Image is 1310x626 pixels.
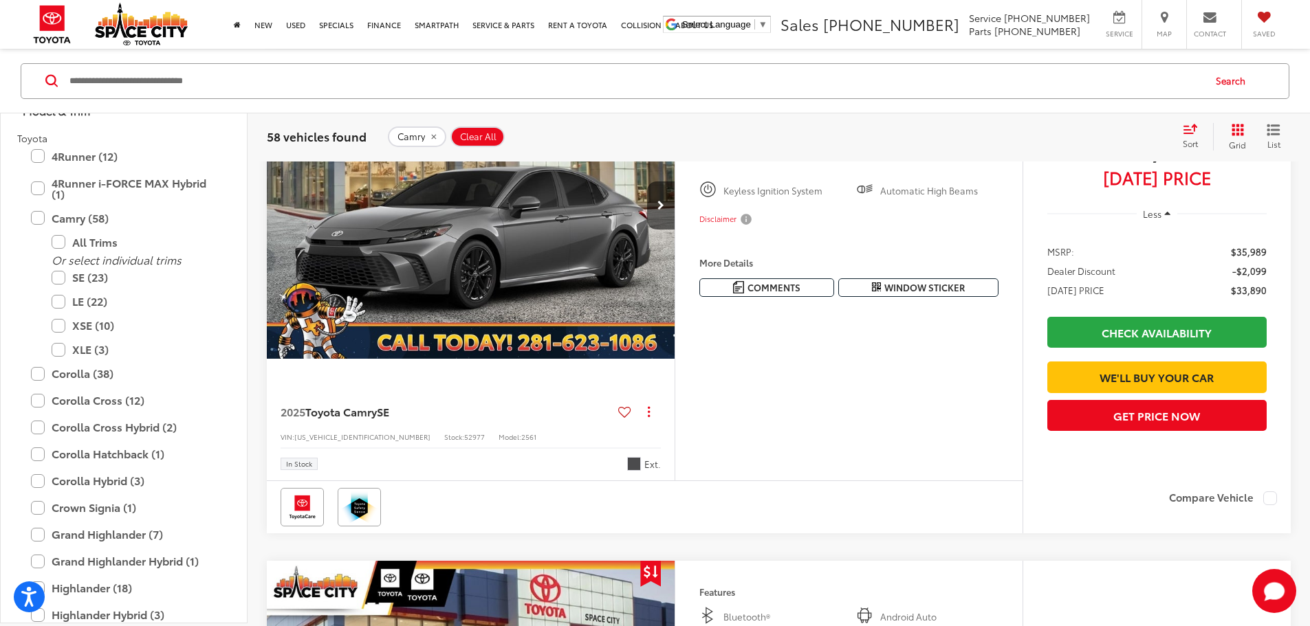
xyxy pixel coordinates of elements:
span: Parts [969,24,992,38]
a: Check Availability [1047,317,1267,348]
span: 2025 [281,403,305,419]
button: List View [1256,122,1291,150]
label: Camry (58) [31,205,217,230]
span: Disclaimer [699,214,736,225]
button: Grid View [1213,122,1256,150]
div: Model & Trim [23,103,90,116]
h4: Features [699,587,998,596]
label: Corolla (38) [31,361,217,385]
label: Compare Vehicle [1169,491,1277,505]
img: 2025 Toyota Camry SE [266,52,676,359]
span: [DATE] PRICE [1047,283,1104,297]
span: [DATE] Price [1047,170,1267,184]
button: Actions [637,400,661,424]
label: All Trims [52,230,217,254]
span: Service [969,11,1001,25]
label: SE (23) [52,265,217,289]
label: Grand Highlander Hybrid (1) [31,549,217,573]
span: Dealer Discount [1047,264,1115,278]
img: Toyota Safety Sense [340,491,378,524]
span: List [1267,137,1280,149]
button: Toggle Chat Window [1252,569,1296,613]
span: [US_VEHICLE_IDENTIFICATION_NUMBER] [294,432,430,442]
label: 4Runner (12) [31,144,217,168]
label: LE (22) [52,289,217,313]
i: Window Sticker [872,282,881,293]
h4: More Details [699,258,998,267]
label: Corolla Cross Hybrid (2) [31,415,217,439]
span: $33,890 [1047,129,1267,164]
span: ​ [754,19,755,30]
span: Android Auto [880,610,998,624]
span: Grid [1229,138,1246,150]
label: Corolla Hybrid (3) [31,469,217,493]
span: Contact [1194,29,1226,38]
span: In Stock [286,460,312,467]
button: Next image [647,181,675,230]
span: Sales [780,13,819,35]
span: $35,989 [1231,245,1267,258]
label: Corolla Hatchback (1) [31,442,217,466]
svg: Start Chat [1252,569,1296,613]
span: Get Price Drop Alert [640,561,661,587]
div: 2025 Toyota Camry SE 0 [266,52,676,359]
span: Comments [747,281,800,294]
span: [PHONE_NUMBER] [994,24,1080,38]
span: Keyless Ignition System [723,184,842,198]
label: Crown Signia (1) [31,495,217,519]
span: Map [1149,29,1179,38]
span: Toyota [17,131,47,144]
label: XLE (3) [52,337,217,361]
input: Search by Make, Model, or Keyword [68,64,1203,97]
label: 4Runner i-FORCE MAX Hybrid (1) [31,170,217,205]
label: XSE (10) [52,313,217,337]
button: Disclaimer [699,205,754,234]
span: Sort [1183,137,1198,149]
span: Model: [499,432,521,442]
label: Grand Highlander (7) [31,522,217,546]
label: Corolla Cross (12) [31,388,217,412]
span: [PHONE_NUMBER] [1004,11,1090,25]
span: Automatic High Beams [880,184,998,198]
button: Get Price Now [1047,400,1267,431]
img: Comments [733,281,744,293]
span: Select Language [682,19,751,30]
span: Clear All [460,131,496,142]
span: Stock: [444,432,464,442]
span: Window Sticker [884,281,965,294]
span: dropdown dots [648,406,650,417]
button: remove Camry [388,126,446,146]
span: Saved [1249,29,1279,38]
span: Service [1104,29,1135,38]
span: ▼ [758,19,767,30]
img: Toyota Care [283,491,321,524]
img: Space City Toyota [95,3,188,45]
span: SE [377,403,389,419]
button: Select sort value [1176,122,1213,150]
i: Or select individual trims [52,251,182,267]
span: Bluetooth® [723,610,842,624]
button: Window Sticker [838,278,998,297]
button: Less [1137,201,1178,226]
span: Ext. [644,458,661,471]
span: Heavy Metal [627,457,641,471]
a: Select Language​ [682,19,767,30]
a: 2025Toyota CamrySE [281,404,613,419]
span: Less [1143,208,1161,220]
span: Camry [397,131,425,142]
label: Highlander (18) [31,576,217,600]
span: 52977 [464,432,485,442]
span: VIN: [281,432,294,442]
button: Comments [699,278,834,297]
span: 2561 [521,432,536,442]
a: 2025 Toyota Camry SE2025 Toyota Camry SE2025 Toyota Camry SE2025 Toyota Camry SE [266,52,676,359]
button: Search [1203,63,1265,98]
span: -$2,099 [1232,264,1267,278]
span: $33,890 [1231,283,1267,297]
span: [PHONE_NUMBER] [823,13,959,35]
span: Toyota Camry [305,403,377,419]
span: MSRP: [1047,245,1074,258]
button: Clear All [450,126,505,146]
a: We'll Buy Your Car [1047,361,1267,392]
